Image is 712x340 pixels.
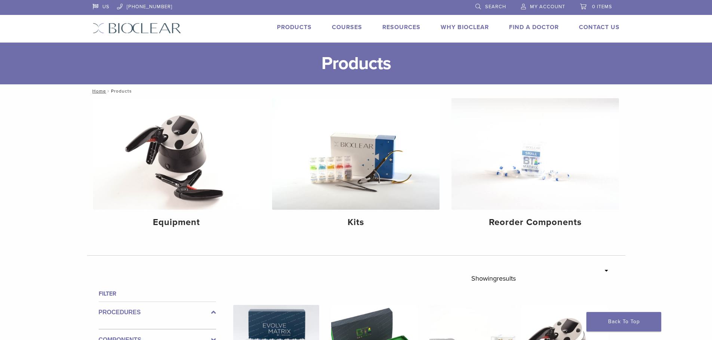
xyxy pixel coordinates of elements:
[451,98,619,234] a: Reorder Components
[451,98,619,210] img: Reorder Components
[441,24,489,31] a: Why Bioclear
[90,88,106,94] a: Home
[278,216,434,229] h4: Kits
[99,289,216,298] h4: Filter
[87,84,625,98] nav: Products
[277,24,312,31] a: Products
[382,24,420,31] a: Resources
[106,89,111,93] span: /
[332,24,362,31] a: Courses
[530,4,565,10] span: My Account
[272,98,440,210] img: Kits
[485,4,506,10] span: Search
[592,4,612,10] span: 0 items
[93,23,181,34] img: Bioclear
[509,24,559,31] a: Find A Doctor
[579,24,620,31] a: Contact Us
[93,98,261,234] a: Equipment
[93,98,261,210] img: Equipment
[272,98,440,234] a: Kits
[457,216,613,229] h4: Reorder Components
[99,216,255,229] h4: Equipment
[99,308,216,317] label: Procedures
[471,271,516,286] p: Showing results
[586,312,661,331] a: Back To Top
